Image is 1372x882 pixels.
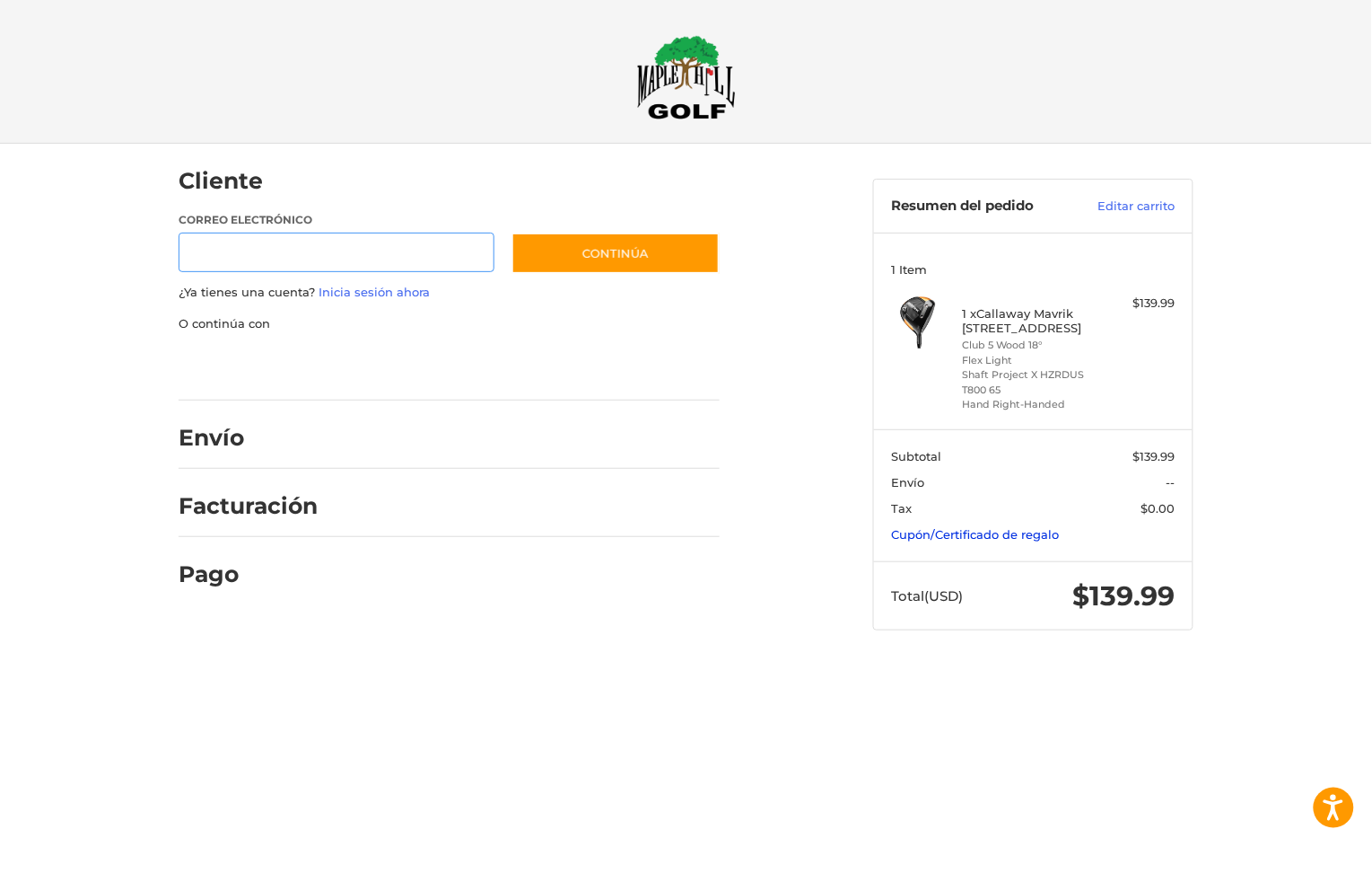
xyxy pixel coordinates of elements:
[1073,579,1175,613] span: $139.99
[892,587,964,604] span: Total (USD)
[179,315,720,333] p: O continúa con
[1133,449,1175,463] span: $139.99
[1167,475,1175,490] span: --
[477,350,612,383] iframe: PayPal-venmo
[963,397,1100,412] li: Hand Right-Handed
[892,501,913,516] span: Tax
[1105,295,1175,313] div: $139.99
[963,338,1100,353] li: Club 5 Wood 18°
[892,475,925,490] span: Envío
[173,350,308,383] iframe: PayPal-paypal
[179,560,284,588] h2: Pago
[319,285,430,299] a: Inicia sesión ahora
[637,35,736,119] img: Maple Hill Golf
[892,198,1076,216] h3: Resumen del pedido
[963,353,1100,368] li: Flex Light
[1076,198,1175,216] a: Editar carrito
[1141,501,1175,516] span: $0.00
[963,306,1100,336] h4: 1 x Callaway Mavrik [STREET_ADDRESS]
[1224,833,1372,882] iframe: Google Customer Reviews
[963,367,1100,397] li: Shaft Project X HZRDUS T800 65
[892,527,1060,542] a: Cupón/Certificado de regalo
[892,449,942,463] span: Subtotal
[179,212,494,228] label: Correo electrónico
[179,284,720,302] p: ¿Ya tienes una cuenta?
[179,424,284,452] h2: Envío
[325,350,459,383] iframe: PayPal-paylater
[511,233,720,274] button: Continúa
[179,492,318,520] h2: Facturación
[892,262,1175,277] h3: 1 Item
[179,167,284,195] h2: Cliente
